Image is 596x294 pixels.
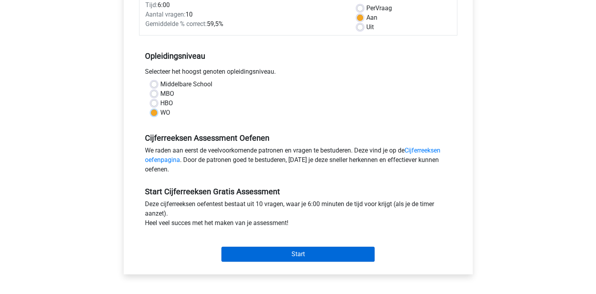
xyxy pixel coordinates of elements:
[139,19,351,29] div: 59,5%
[139,67,457,80] div: Selecteer het hoogst genoten opleidingsniveau.
[366,4,375,12] span: Per
[139,199,457,231] div: Deze cijferreeksen oefentest bestaat uit 10 vragen, waar je 6:00 minuten de tijd voor krijgt (als...
[366,22,374,32] label: Uit
[145,187,451,196] h5: Start Cijferreeksen Gratis Assessment
[366,4,392,13] label: Vraag
[139,10,351,19] div: 10
[366,13,377,22] label: Aan
[221,247,375,262] input: Start
[145,11,186,18] span: Aantal vragen:
[160,108,170,117] label: WO
[145,133,451,143] h5: Cijferreeksen Assessment Oefenen
[145,1,158,9] span: Tijd:
[160,99,173,108] label: HBO
[160,80,212,89] label: Middelbare School
[160,89,174,99] label: MBO
[139,146,457,177] div: We raden aan eerst de veelvoorkomende patronen en vragen te bestuderen. Deze vind je op de . Door...
[139,0,351,10] div: 6:00
[145,20,207,28] span: Gemiddelde % correct:
[145,48,451,64] h5: Opleidingsniveau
